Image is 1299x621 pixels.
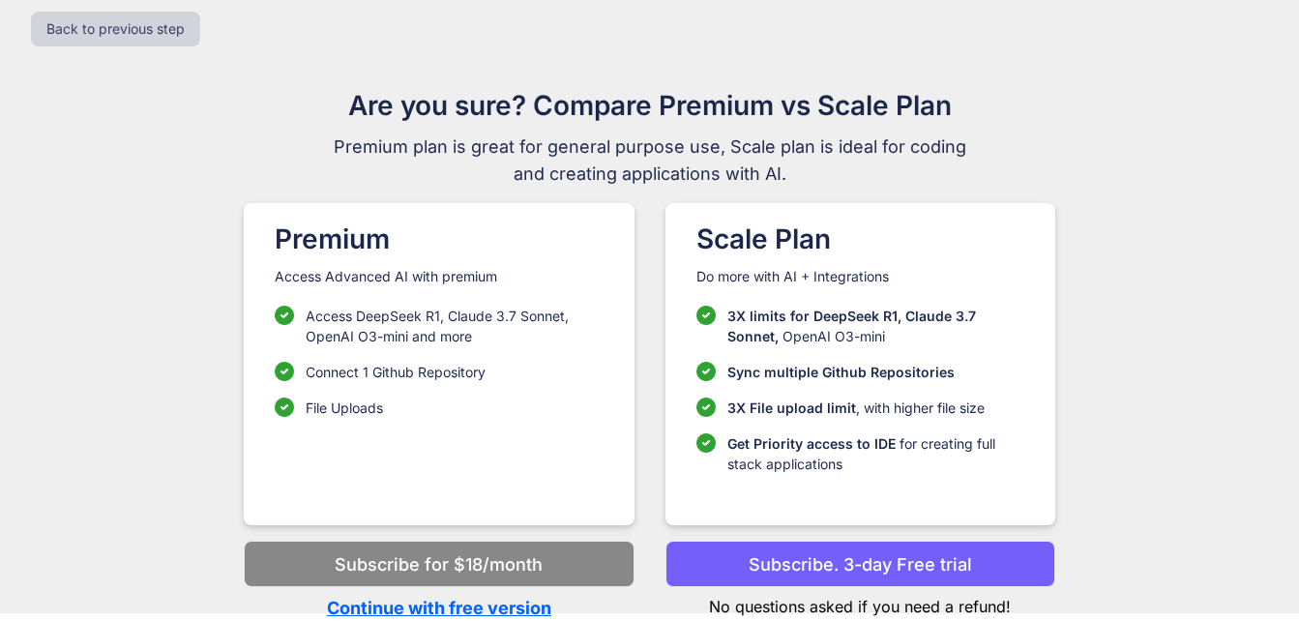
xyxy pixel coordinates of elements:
[727,308,976,344] span: 3X limits for DeepSeek R1, Claude 3.7 Sonnet,
[665,541,1055,587] button: Subscribe. 3-day Free trial
[727,433,1024,474] p: for creating full stack applications
[749,551,972,577] p: Subscribe. 3-day Free trial
[325,85,975,126] h1: Are you sure? Compare Premium vs Scale Plan
[696,433,716,453] img: checklist
[306,362,486,382] p: Connect 1 Github Repository
[727,398,985,418] p: , with higher file size
[696,219,1024,259] h1: Scale Plan
[306,306,603,346] p: Access DeepSeek R1, Claude 3.7 Sonnet, OpenAI O3-mini and more
[727,306,1024,346] p: OpenAI O3-mini
[31,12,200,46] button: Back to previous step
[275,267,603,286] p: Access Advanced AI with premium
[306,398,383,418] p: File Uploads
[727,435,896,452] span: Get Priority access to IDE
[275,362,294,381] img: checklist
[335,551,543,577] p: Subscribe for $18/month
[325,133,975,188] span: Premium plan is great for general purpose use, Scale plan is ideal for coding and creating applic...
[244,541,634,587] button: Subscribe for $18/month
[275,219,603,259] h1: Premium
[696,306,716,325] img: checklist
[727,399,856,416] span: 3X File upload limit
[696,398,716,417] img: checklist
[727,362,955,382] p: Sync multiple Github Repositories
[244,595,634,621] p: Continue with free version
[696,362,716,381] img: checklist
[665,587,1055,618] p: No questions asked if you need a refund!
[275,306,294,325] img: checklist
[275,398,294,417] img: checklist
[696,267,1024,286] p: Do more with AI + Integrations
